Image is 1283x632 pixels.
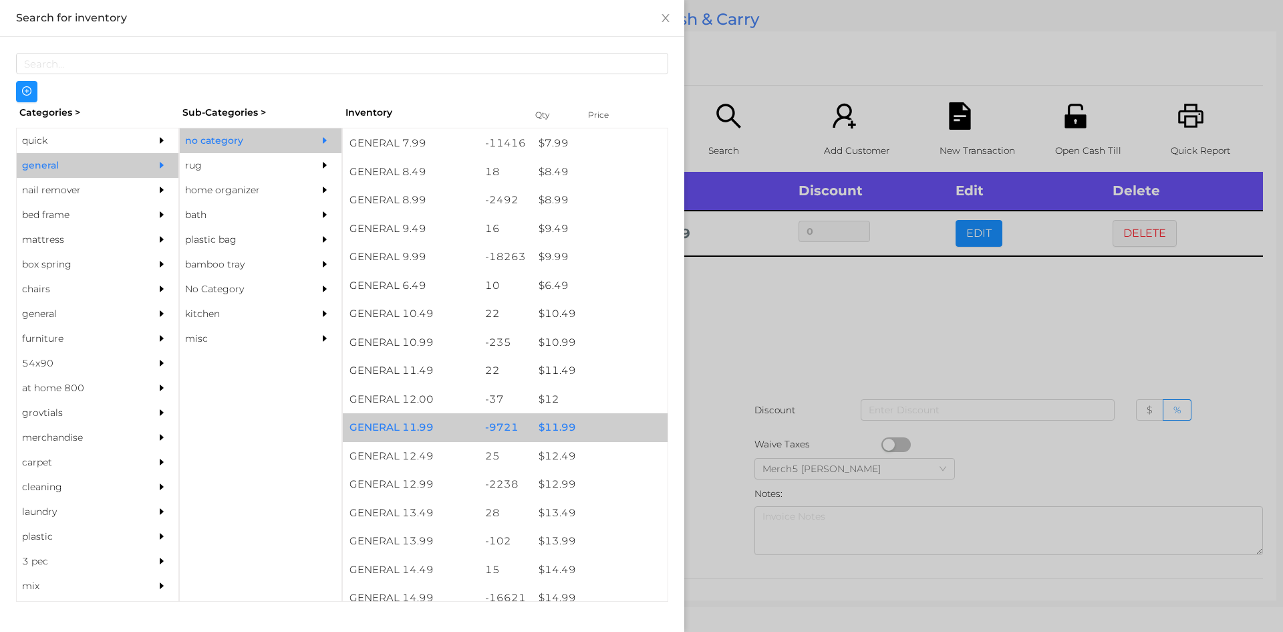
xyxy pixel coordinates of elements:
[478,356,533,385] div: 22
[343,584,478,613] div: GENERAL 14.99
[343,243,478,272] div: GENERAL 9.99
[17,203,138,227] div: bed frame
[157,532,166,541] i: icon: caret-right
[157,185,166,195] i: icon: caret-right
[478,158,533,187] div: 18
[660,13,671,23] i: icon: close
[17,351,138,376] div: 54x90
[157,408,166,417] i: icon: caret-right
[320,309,329,318] i: icon: caret-right
[17,326,138,351] div: furniture
[478,300,533,328] div: 22
[17,599,138,623] div: appliances
[532,442,668,471] div: $ 12.49
[180,203,301,227] div: bath
[478,186,533,215] div: -2492
[478,442,533,471] div: 25
[343,186,478,215] div: GENERAL 8.99
[157,235,166,244] i: icon: caret-right
[478,413,533,442] div: -9721
[343,556,478,585] div: GENERAL 14.49
[478,129,533,158] div: -11416
[532,385,668,414] div: $ 12
[17,302,138,326] div: general
[17,227,138,252] div: mattress
[585,106,638,124] div: Price
[320,136,329,145] i: icon: caret-right
[343,413,478,442] div: GENERAL 11.99
[532,584,668,613] div: $ 14.99
[478,243,533,272] div: -18263
[180,153,301,178] div: rug
[532,356,668,385] div: $ 11.49
[478,215,533,243] div: 16
[320,284,329,294] i: icon: caret-right
[180,252,301,277] div: bamboo tray
[157,334,166,343] i: icon: caret-right
[343,300,478,328] div: GENERAL 10.49
[16,102,179,123] div: Categories >
[17,277,138,302] div: chairs
[532,527,668,556] div: $ 13.99
[532,129,668,158] div: $ 7.99
[16,11,668,25] div: Search for inventory
[157,556,166,566] i: icon: caret-right
[478,584,533,613] div: -16621
[180,227,301,252] div: plastic bag
[180,128,301,153] div: no category
[320,334,329,343] i: icon: caret-right
[157,507,166,516] i: icon: caret-right
[17,128,138,153] div: quick
[320,210,329,219] i: icon: caret-right
[320,161,329,170] i: icon: caret-right
[343,272,478,300] div: GENERAL 6.49
[157,433,166,442] i: icon: caret-right
[17,549,138,574] div: 3 pec
[532,556,668,585] div: $ 14.49
[532,499,668,528] div: $ 13.49
[157,284,166,294] i: icon: caret-right
[532,106,572,124] div: Qty
[478,328,533,357] div: -235
[478,527,533,556] div: -102
[180,326,301,351] div: misc
[157,259,166,269] i: icon: caret-right
[17,425,138,450] div: merchandise
[478,470,533,499] div: -2238
[157,581,166,591] i: icon: caret-right
[532,300,668,328] div: $ 10.49
[343,129,478,158] div: GENERAL 7.99
[343,527,478,556] div: GENERAL 13.99
[532,243,668,272] div: $ 9.99
[478,556,533,585] div: 15
[343,442,478,471] div: GENERAL 12.49
[17,524,138,549] div: plastic
[320,235,329,244] i: icon: caret-right
[320,185,329,195] i: icon: caret-right
[17,574,138,599] div: mix
[157,482,166,492] i: icon: caret-right
[17,500,138,524] div: laundry
[532,215,668,243] div: $ 9.49
[180,277,301,302] div: No Category
[17,153,138,178] div: general
[343,470,478,499] div: GENERAL 12.99
[343,499,478,528] div: GENERAL 13.49
[532,413,668,442] div: $ 11.99
[16,53,668,74] input: Search...
[532,186,668,215] div: $ 8.99
[180,178,301,203] div: home organizer
[17,376,138,401] div: at home 800
[157,136,166,145] i: icon: caret-right
[320,259,329,269] i: icon: caret-right
[345,106,519,120] div: Inventory
[343,158,478,187] div: GENERAL 8.49
[157,210,166,219] i: icon: caret-right
[478,272,533,300] div: 10
[343,215,478,243] div: GENERAL 9.49
[17,450,138,475] div: carpet
[478,385,533,414] div: -37
[180,302,301,326] div: kitchen
[17,401,138,425] div: grovtials
[343,385,478,414] div: GENERAL 12.00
